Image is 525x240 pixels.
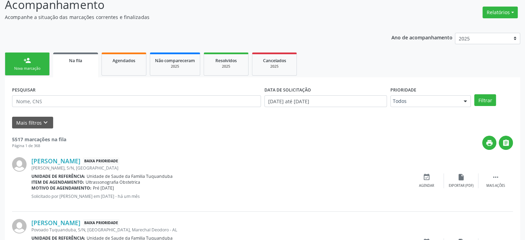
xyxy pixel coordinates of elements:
[264,85,311,95] label: DATA DE SOLICITAÇÃO
[257,64,292,69] div: 2025
[31,193,409,199] p: Solicitado por [PERSON_NAME] em [DATE] - há um mês
[499,136,513,150] button: 
[486,183,505,188] div: Mais ações
[12,85,36,95] label: PESQUISAR
[474,94,496,106] button: Filtrar
[10,66,45,71] div: Nova marcação
[502,139,510,147] i: 
[5,13,366,21] p: Acompanhe a situação das marcações correntes e finalizadas
[93,185,114,191] span: Pré [DATE]
[12,136,66,143] strong: 5517 marcações na fila
[419,183,434,188] div: Agendar
[482,136,496,150] button: print
[423,173,430,181] i: event_available
[113,58,135,64] span: Agendados
[31,219,80,227] a: [PERSON_NAME]
[31,179,84,185] b: Item de agendamento:
[31,165,409,171] div: [PERSON_NAME], S/N, [GEOGRAPHIC_DATA]
[83,219,119,227] span: Baixa Prioridade
[457,173,465,181] i: insert_drive_file
[87,173,173,179] span: Unidade de Saude da Familia Tuquanduba
[86,179,140,185] span: Ultrassonografia Obstetrica
[390,85,416,95] label: Prioridade
[31,173,85,179] b: Unidade de referência:
[12,117,53,129] button: Mais filtroskeyboard_arrow_down
[155,58,195,64] span: Não compareceram
[449,183,474,188] div: Exportar (PDF)
[391,33,453,41] p: Ano de acompanhamento
[12,143,66,149] div: Página 1 de 368
[31,157,80,165] a: [PERSON_NAME]
[155,64,195,69] div: 2025
[393,98,457,105] span: Todos
[215,58,237,64] span: Resolvidos
[263,58,286,64] span: Cancelados
[12,157,27,172] img: img
[264,95,387,107] input: Selecione um intervalo
[486,139,493,147] i: print
[23,57,31,64] div: person_add
[31,227,409,233] div: Povoado Tuquanduba, S/N, [GEOGRAPHIC_DATA], Marechal Deodoro - AL
[492,173,499,181] i: 
[69,58,82,64] span: Na fila
[31,185,91,191] b: Motivo de agendamento:
[12,95,261,107] input: Nome, CNS
[483,7,518,18] button: Relatórios
[209,64,243,69] div: 2025
[83,157,119,165] span: Baixa Prioridade
[42,119,49,126] i: keyboard_arrow_down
